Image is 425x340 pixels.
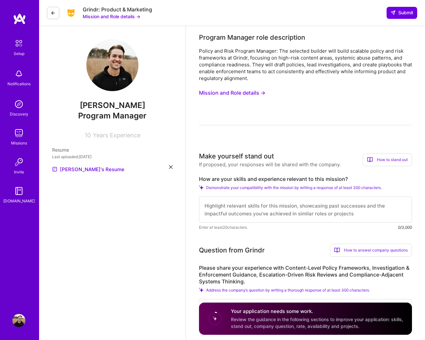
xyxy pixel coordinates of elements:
[199,245,265,255] div: Question from Grindr
[390,10,396,15] i: icon SendLight
[12,184,25,197] img: guide book
[11,140,27,146] div: Missions
[398,224,412,231] div: 0/3,000
[52,153,173,160] div: Last uploaded: [DATE]
[83,6,152,13] div: Grindr: Product & Marketing
[52,147,69,153] span: Resume
[86,39,138,91] img: User Avatar
[12,314,25,327] img: User Avatar
[85,132,91,139] span: 10
[14,169,24,175] div: Invite
[83,13,140,20] button: Mission and Role details →
[199,87,265,99] button: Mission and Role details →
[206,288,370,292] span: Address the company’s question by writing a thorough response of at least 300 characters.
[367,157,373,163] i: icon BookOpen
[387,7,417,19] button: Submit
[10,111,28,117] div: Discovery
[11,314,27,327] a: User Avatar
[50,10,56,16] i: icon LeftArrowDark
[199,224,248,231] span: Enter at least 20 characters.
[199,33,305,42] div: Program Manager role description
[231,308,404,315] h4: Your application needs some work.
[93,132,140,139] span: Years Experience
[199,288,204,292] i: Check
[199,185,204,190] i: Check
[199,48,412,82] div: Policy and Risk Program Manager: The selected builder will build scalable policy and risk framewo...
[206,185,382,190] span: Demonstrate your compatibility with the mission by writing a response of at least 300 characters.
[12,156,25,169] img: Invite
[330,244,412,257] div: How to answer company questions
[363,153,412,166] div: How to stand out
[199,161,341,168] div: If proposed, your responses will be shared with the company.
[390,9,413,16] span: Submit
[169,165,173,169] i: icon Close
[14,50,24,57] div: Setup
[334,247,340,253] i: icon BookOpen
[64,8,78,18] img: Company Logo
[199,176,412,183] label: How are your skills and experience relevant to this mission?
[52,167,57,172] img: Resume
[199,151,274,161] div: Make yourself stand out
[231,317,403,329] span: Review the guidance in the following sections to improve your application: skills, stand out, com...
[199,265,412,285] label: Please share your experience with Content-Level Policy Frameworks, Investigation & Enforcement Gu...
[12,67,25,80] img: bell
[12,36,26,50] img: setup
[52,101,173,110] span: [PERSON_NAME]
[7,80,31,87] div: Notifications
[12,127,25,140] img: teamwork
[52,165,124,173] a: [PERSON_NAME]'s Resume
[13,13,26,25] img: logo
[78,111,147,120] span: Program Manager
[12,98,25,111] img: discovery
[3,197,35,204] div: [DOMAIN_NAME]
